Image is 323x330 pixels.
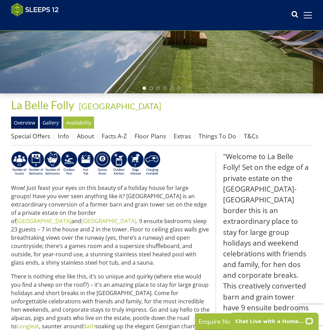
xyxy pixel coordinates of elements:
[199,317,302,326] p: Enquire Now
[144,151,160,176] img: AD_4nXdO1RKl9wRFt8tn_A036RkZ7rYtZ2pMNrZSZ6MRXJ4V7tdw172wfZLbYWU-IBITdZFC66A1f0kZd4By1qXzLudYZstJ9...
[17,322,39,330] a: Longleat
[83,322,95,330] a: Bath
[79,101,161,111] a: [GEOGRAPHIC_DATA]
[58,132,69,140] a: Info
[61,151,77,176] img: AD_4nXeVRi7za0g68GUdLO6kGbHp_xYvTB4fkTcO4X4Pf4uUpqKFVj9tA58gc4mesYJBj96BDomPmbvHPMlwFAZSOrtcADOUs...
[11,117,38,128] a: Overview
[77,132,94,140] a: About
[11,184,210,267] p: Wow! Just feast your eyes on this beauty of a holiday house for large groups! Have you ever seen ...
[28,151,44,176] img: AD_4nXcmF__k-5zp5Jjf1Xgy93PxIFW_54iK3UbvTDdAxGTthUH_rYTVFWTocLpwB7xMUDgkVxVN_Pq-33gFEpwmSbDEFNckz...
[94,151,111,176] img: AD_4nXcoFBI6INDT88C_tiAUpfN4SMwWJgtb-onFW1B4iqPPzpfb4VEYW94aGGSdGWkWNszSn4Vs8hatk6Ms8k0fUZ5v_vCD2...
[76,101,161,111] span: -
[111,151,127,176] img: AD_4nXd93ZUG2yphEi11FkZEBhol8A9ttuqfqndjbW88dsYIOZnloKTRlrlnXvHrSZcHa4U-eYeL_j_71goRaJEV4E5j1vgrU...
[102,132,127,140] a: Facts A-Z
[11,98,74,112] span: La Belle Folly
[11,132,50,140] a: Special Offers
[11,151,28,176] img: AD_4nXcdiPDbTM9iBtoSaufHCZpVWdNoRKlbrqfWQ39bDO47UvVXIurneJaR1znJMdIF0Qv1XP9OBeCxzHDBEx_0rInPPst7D...
[44,151,61,176] img: AD_4nXeOm-j9UaHUWZ4s55Wbhge5WmPpcncICTPsqygEhcSSDweV5Mo7M0xN21ivmue_WR0atn52j15J02IOKeV5uSSGG-ozj...
[77,151,94,176] img: AD_4nXd4naMIsiW7JnTB1-IeH4BLydjdpCl24F6AJTsTxjCLHUIaVoU7PBT4IT4IrKoFUSwsX_S1fr07r8juAAXZZ0dv98rkM...
[135,132,166,140] a: Floor Plans
[81,217,136,225] a: [GEOGRAPHIC_DATA]
[174,132,191,140] a: Extras
[199,132,236,140] a: Things To Do
[244,132,258,140] a: T&Cs
[63,117,94,128] a: Availability
[11,3,59,17] img: Sleeps 12
[11,98,76,112] a: La Belle Folly
[8,21,80,27] iframe: Customer reviews powered by Trustpilot
[16,217,71,225] a: [GEOGRAPHIC_DATA]
[40,117,62,128] a: Gallery
[127,151,144,176] img: AD_4nXd-A4LRDy3aRK0073FHb2OIVuNTjI_s779PtSBH7VD-SkRrAu6ItXqisA8u3zXz9iKTXWlx-Zo1atNQ74B8HyjRpMA6J...
[226,308,323,330] iframe: LiveChat chat widget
